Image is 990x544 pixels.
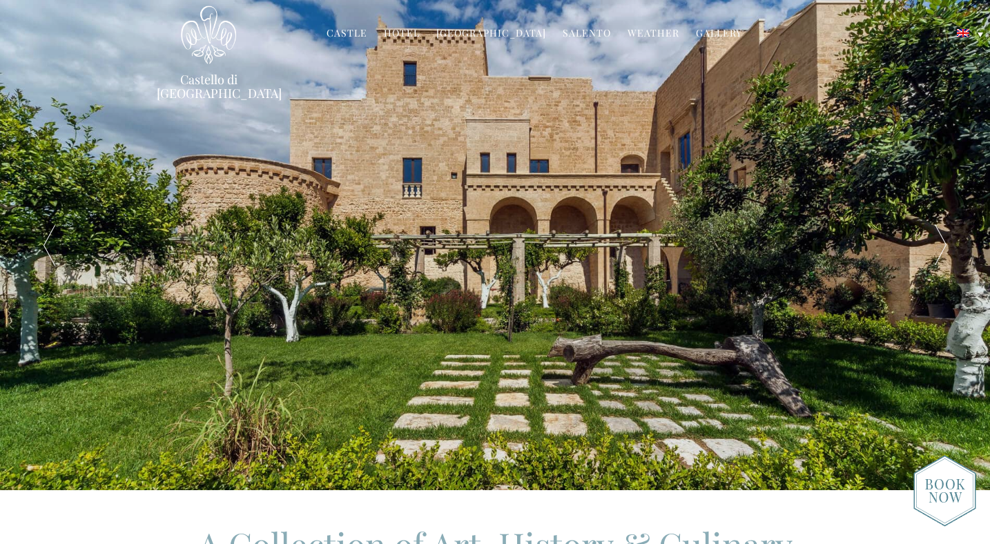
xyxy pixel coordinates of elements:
[436,26,546,42] a: [GEOGRAPHIC_DATA]
[563,26,611,42] a: Salento
[696,26,742,42] a: Gallery
[327,26,367,42] a: Castle
[913,455,976,527] img: new-booknow.png
[957,29,969,37] img: English
[628,26,679,42] a: Weather
[181,6,236,64] img: Castello di Ugento
[157,72,260,100] a: Castello di [GEOGRAPHIC_DATA]
[384,26,420,42] a: Hotel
